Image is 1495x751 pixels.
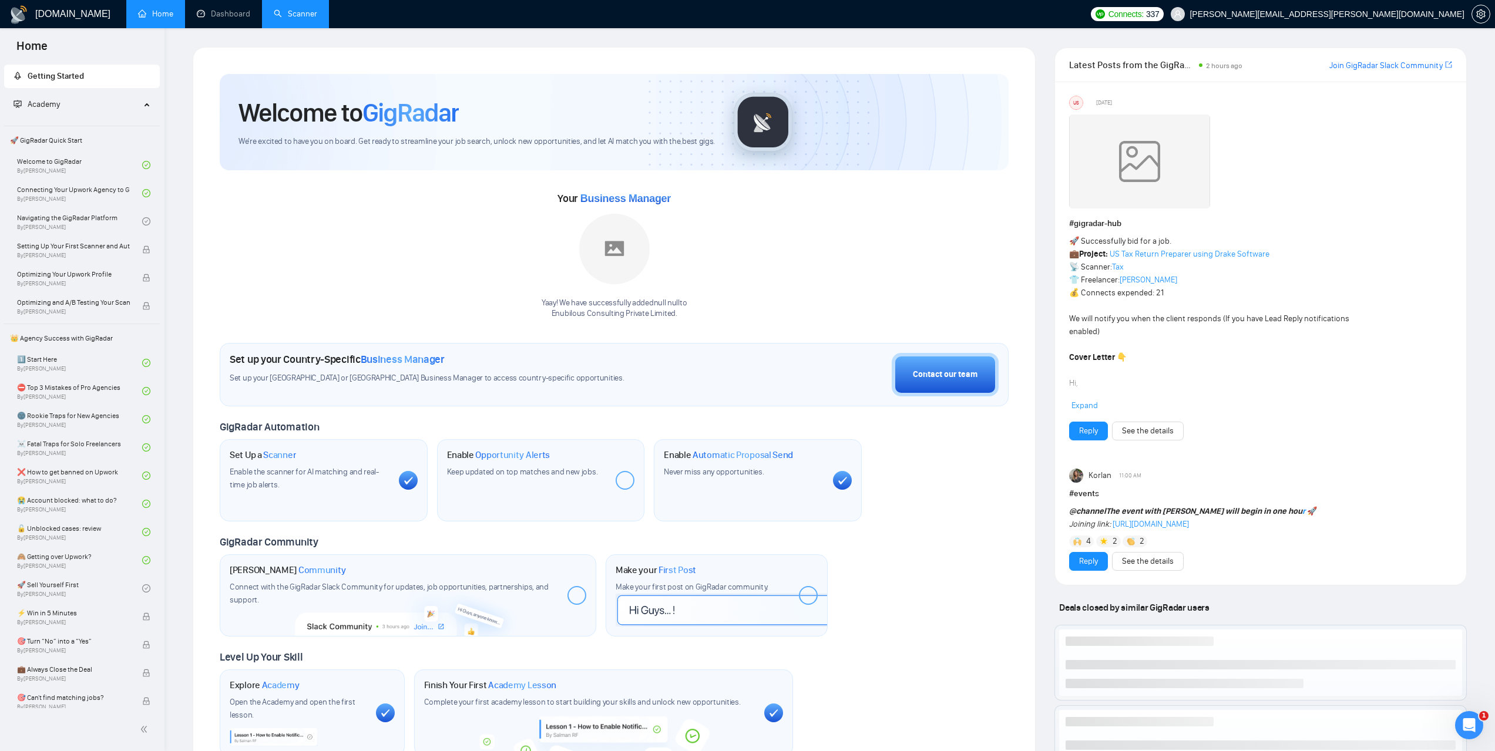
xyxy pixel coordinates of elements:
button: setting [1472,5,1490,23]
li: Getting Started [4,65,160,88]
span: lock [142,302,150,310]
span: Latest Posts from the GigRadar Community [1069,58,1195,72]
h1: # events [1069,487,1452,500]
span: check-circle [142,528,150,536]
span: Getting Started [28,71,84,81]
span: Automatic Proposal Send [693,449,793,461]
span: 1 [1479,711,1489,720]
h1: Finish Your First [424,679,556,691]
img: slackcommunity-bg.png [295,582,520,636]
span: GigRadar [362,97,459,129]
a: r [1302,506,1305,516]
span: 337 [1146,8,1159,21]
span: Optimizing Your Upwork Profile [17,268,130,280]
span: 👑 Agency Success with GigRadar [5,326,159,350]
a: Welcome to GigRadarBy[PERSON_NAME] [17,152,142,178]
a: homeHome [138,9,173,19]
h1: Enable [447,449,550,461]
span: lock [142,641,150,649]
span: Make your first post on GigRadar community. [616,582,768,592]
div: US [1070,96,1083,109]
span: lock [142,669,150,677]
a: 😭 Account blocked: what to do?By[PERSON_NAME] [17,491,142,517]
a: Tax [1112,262,1124,272]
img: Korlan [1069,469,1083,483]
h1: # gigradar-hub [1069,217,1452,230]
img: 🌟 [1100,537,1108,545]
span: Business Manager [580,193,671,204]
button: See the details [1112,422,1184,440]
a: [URL][DOMAIN_NAME] [1113,519,1189,529]
strong: Project: [1079,249,1108,259]
img: 👏 [1127,537,1135,545]
span: Home [7,38,57,62]
span: Opportunity Alerts [475,449,550,461]
span: Korlan [1089,469,1111,482]
span: ⚡ Win in 5 Minutes [17,607,130,619]
img: logo [9,5,28,24]
span: check-circle [142,161,150,169]
span: Your [557,192,671,205]
span: 🎯 Can't find matching jobs? [17,692,130,703]
h1: Welcome to [238,97,459,129]
span: 4 [1086,536,1091,547]
a: 1️⃣ Start HereBy[PERSON_NAME] [17,350,142,376]
a: [PERSON_NAME] [1120,275,1177,285]
span: Enable the scanner for AI matching and real-time job alerts. [230,467,379,490]
h1: Set Up a [230,449,296,461]
span: check-circle [142,472,150,480]
span: By [PERSON_NAME] [17,647,130,654]
a: See the details [1122,425,1174,437]
span: rocket [14,72,22,80]
span: Business Manager [361,353,445,366]
a: ❌ How to get banned on UpworkBy[PERSON_NAME] [17,463,142,489]
span: 🚀 [1307,506,1317,516]
span: lock [142,697,150,705]
span: Expand [1071,400,1098,410]
p: Enubilous Consulting Private Limited . [542,308,687,319]
span: Academy [262,679,300,691]
span: @channel [1069,506,1106,516]
h1: [PERSON_NAME] [230,564,346,576]
a: export [1445,59,1452,70]
span: By [PERSON_NAME] [17,703,130,710]
button: Contact our team [892,353,999,396]
span: check-circle [142,443,150,452]
span: By [PERSON_NAME] [17,252,130,259]
a: 🙈 Getting over Upwork?By[PERSON_NAME] [17,547,142,573]
h1: Explore [230,679,300,691]
span: fund-projection-screen [14,100,22,108]
span: Level Up Your Skill [220,651,303,664]
h1: Set up your Country-Specific [230,353,445,366]
h1: Enable [664,449,793,461]
span: By [PERSON_NAME] [17,675,130,682]
span: check-circle [142,217,150,225]
span: Open the Academy and open the first lesson. [230,697,355,720]
span: By [PERSON_NAME] [17,619,130,626]
span: 2 [1113,536,1117,547]
span: check-circle [142,415,150,423]
span: Deals closed by similar GigRadar users [1054,597,1214,618]
span: user [1174,10,1182,18]
img: upwork-logo.png [1096,9,1105,19]
a: See the details [1122,555,1174,568]
span: By [PERSON_NAME] [17,308,130,315]
div: Contact our team [913,368,977,381]
span: 2 [1140,536,1144,547]
img: placeholder.png [579,214,650,284]
a: Reply [1079,555,1098,568]
a: Reply [1079,425,1098,437]
span: GigRadar Automation [220,420,319,433]
a: dashboardDashboard [197,9,250,19]
span: lock [142,245,150,254]
strong: Cover Letter 👇 [1069,352,1127,362]
a: US Tax Return Preparer using Drake Software [1110,249,1269,259]
span: export [1445,60,1452,69]
a: Navigating the GigRadar PlatformBy[PERSON_NAME] [17,208,142,234]
span: check-circle [142,584,150,592]
a: searchScanner [274,9,317,19]
span: check-circle [142,500,150,508]
span: Setting Up Your First Scanner and Auto-Bidder [17,240,130,252]
span: check-circle [142,387,150,395]
a: Join GigRadar Slack Community [1329,59,1443,72]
